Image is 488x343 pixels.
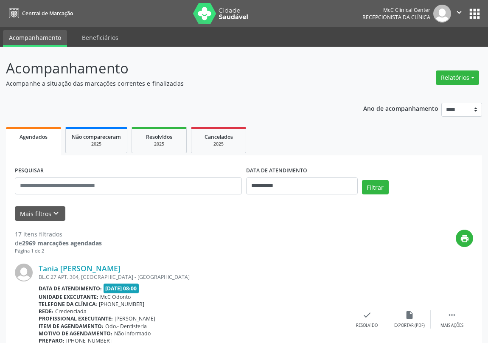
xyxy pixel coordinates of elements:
div: 2025 [138,141,180,147]
a: Tania [PERSON_NAME] [39,264,121,273]
a: Central de Marcação [6,6,73,20]
div: BL.C 27 APT. 304, [GEOGRAPHIC_DATA] - [GEOGRAPHIC_DATA] [39,273,346,281]
span: Não informado [114,330,151,337]
strong: 2969 marcações agendadas [22,239,102,247]
b: Unidade executante: [39,293,98,301]
img: img [433,5,451,22]
p: Acompanhamento [6,58,339,79]
span: [DATE] 08:00 [104,284,139,293]
button: Filtrar [362,180,389,194]
button: Mais filtroskeyboard_arrow_down [15,206,65,221]
span: Credenciada [55,308,87,315]
i:  [447,310,457,320]
b: Rede: [39,308,53,315]
i: insert_drive_file [405,310,414,320]
span: McC Odonto [100,293,131,301]
label: PESQUISAR [15,164,44,177]
p: Acompanhe a situação das marcações correntes e finalizadas [6,79,339,88]
a: Beneficiários [76,30,124,45]
a: Acompanhamento [3,30,67,47]
b: Item de agendamento: [39,323,104,330]
i: keyboard_arrow_down [51,209,61,218]
b: Data de atendimento: [39,285,102,292]
button:  [451,5,467,22]
div: Exportar (PDF) [394,323,425,329]
span: Recepcionista da clínica [362,14,430,21]
button: Relatórios [436,70,479,85]
div: 2025 [197,141,240,147]
b: Motivo de agendamento: [39,330,112,337]
div: Resolvido [356,323,378,329]
div: 2025 [72,141,121,147]
span: Agendados [20,133,48,141]
i: print [460,234,469,243]
i: check [362,310,372,320]
button: apps [467,6,482,21]
i:  [454,8,464,17]
span: Odo.- Dentisteria [105,323,147,330]
label: DATA DE ATENDIMENTO [246,164,307,177]
p: Ano de acompanhamento [363,103,438,113]
div: Página 1 de 2 [15,247,102,255]
span: Não compareceram [72,133,121,141]
div: McC Clinical Center [362,6,430,14]
div: Mais ações [440,323,463,329]
button: print [456,230,473,247]
span: [PERSON_NAME] [115,315,155,322]
span: [PHONE_NUMBER] [99,301,144,308]
b: Telefone da clínica: [39,301,97,308]
span: Cancelados [205,133,233,141]
img: img [15,264,33,281]
span: Resolvidos [146,133,172,141]
b: Profissional executante: [39,315,113,322]
div: 17 itens filtrados [15,230,102,239]
span: Central de Marcação [22,10,73,17]
div: de [15,239,102,247]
